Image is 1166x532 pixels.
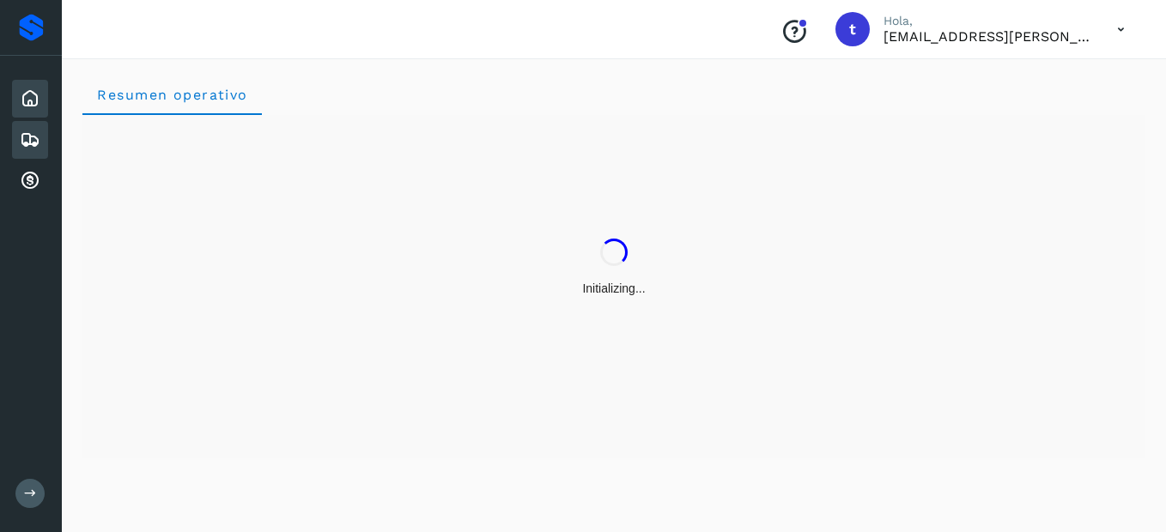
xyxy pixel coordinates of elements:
[12,80,48,118] div: Inicio
[884,28,1090,45] p: transportes.lg.lozano@gmail.com
[12,121,48,159] div: Embarques
[884,14,1090,28] p: Hola,
[12,162,48,200] div: Cuentas por cobrar
[96,87,248,103] span: Resumen operativo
